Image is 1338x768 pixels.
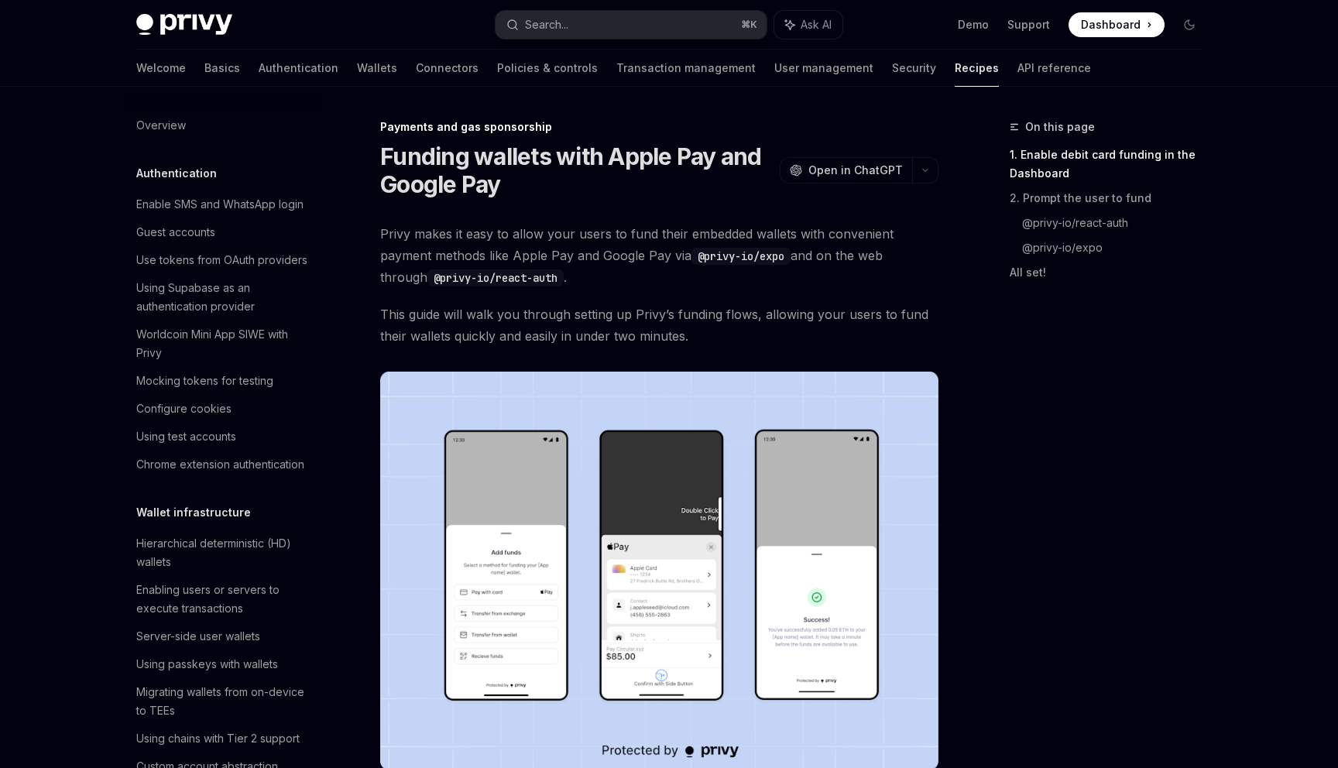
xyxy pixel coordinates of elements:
a: Authentication [259,50,338,87]
code: @privy-io/expo [691,248,791,265]
a: API reference [1017,50,1091,87]
a: Welcome [136,50,186,87]
a: Support [1007,17,1050,33]
span: This guide will walk you through setting up Privy’s funding flows, allowing your users to fund th... [380,303,938,347]
button: Ask AI [774,11,842,39]
a: Enabling users or servers to execute transactions [124,576,322,622]
a: Basics [204,50,240,87]
span: ⌘ K [741,19,757,31]
span: On this page [1025,118,1095,136]
div: Using passkeys with wallets [136,655,278,674]
a: Guest accounts [124,218,322,246]
div: Using test accounts [136,427,236,446]
a: Mocking tokens for testing [124,367,322,395]
span: Dashboard [1081,17,1141,33]
a: Connectors [416,50,479,87]
span: Ask AI [801,17,832,33]
h5: Wallet infrastructure [136,503,251,522]
button: Open in ChatGPT [780,157,912,183]
div: Search... [525,15,568,34]
span: Open in ChatGPT [808,163,903,178]
div: Using Supabase as an authentication provider [136,279,313,316]
a: Use tokens from OAuth providers [124,246,322,274]
div: Enable SMS and WhatsApp login [136,195,304,214]
div: Overview [136,116,186,135]
a: Wallets [357,50,397,87]
a: Transaction management [616,50,756,87]
a: Server-side user wallets [124,622,322,650]
a: Demo [958,17,989,33]
h5: Authentication [136,164,217,183]
a: Chrome extension authentication [124,451,322,478]
code: @privy-io/react-auth [427,269,564,286]
a: Configure cookies [124,395,322,423]
a: @privy-io/react-auth [1022,211,1214,235]
h1: Funding wallets with Apple Pay and Google Pay [380,142,774,198]
div: Use tokens from OAuth providers [136,251,307,269]
a: Recipes [955,50,999,87]
div: Using chains with Tier 2 support [136,729,300,748]
a: Using test accounts [124,423,322,451]
a: All set! [1010,260,1214,285]
div: Guest accounts [136,223,215,242]
a: Security [892,50,936,87]
span: Privy makes it easy to allow your users to fund their embedded wallets with convenient payment me... [380,223,938,288]
a: @privy-io/expo [1022,235,1214,260]
div: Chrome extension authentication [136,455,304,474]
div: Configure cookies [136,399,232,418]
a: Worldcoin Mini App SIWE with Privy [124,321,322,367]
a: Overview [124,111,322,139]
div: Server-side user wallets [136,627,260,646]
a: Policies & controls [497,50,598,87]
div: Enabling users or servers to execute transactions [136,581,313,618]
div: Hierarchical deterministic (HD) wallets [136,534,313,571]
a: User management [774,50,873,87]
div: Payments and gas sponsorship [380,119,938,135]
a: 2. Prompt the user to fund [1010,186,1214,211]
img: dark logo [136,14,232,36]
a: Enable SMS and WhatsApp login [124,190,322,218]
div: Mocking tokens for testing [136,372,273,390]
a: Using chains with Tier 2 support [124,725,322,753]
button: Search...⌘K [496,11,767,39]
a: Hierarchical deterministic (HD) wallets [124,530,322,576]
div: Worldcoin Mini App SIWE with Privy [136,325,313,362]
button: Toggle dark mode [1177,12,1202,37]
a: 1. Enable debit card funding in the Dashboard [1010,142,1214,186]
a: Dashboard [1069,12,1165,37]
a: Migrating wallets from on-device to TEEs [124,678,322,725]
a: Using passkeys with wallets [124,650,322,678]
div: Migrating wallets from on-device to TEEs [136,683,313,720]
a: Using Supabase as an authentication provider [124,274,322,321]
